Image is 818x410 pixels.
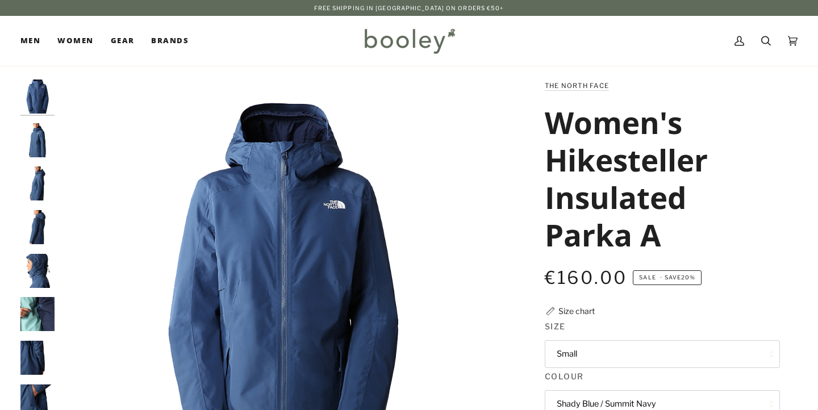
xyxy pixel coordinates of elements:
[558,305,595,317] div: Size chart
[20,297,55,331] img: The North Face Women's Hikesteller Insulated Parka Shady Blue / Summit Navy - Booley Galway
[639,274,656,281] span: Sale
[20,341,55,375] img: The North Face Women's Hikesteller Insulated Parka Shady Blue / Summit Navy - Booley Galway
[20,210,55,244] img: The North Face Women's Hikesteller Insulated Parka Shady Blue / Summit Navy - Booley Galway
[151,35,189,47] span: Brands
[20,123,55,157] img: The North Face Women's Hikesteller Insulated Parka Shady Blue / Summit Navy - Booley Galway
[111,35,135,47] span: Gear
[658,274,665,281] em: •
[360,24,459,57] img: Booley
[20,80,55,114] img: The North Face Women's Hikesteller Insulated Parka Shady Blue / Summit Navy - Booley Galway
[20,166,55,200] img: The North Face Women's Hikesteller Insulated Parka Shady Blue / Summit Navy - Booley Galway
[633,270,702,285] span: Save
[545,340,780,368] button: Small
[102,16,143,66] a: Gear
[20,16,49,66] a: Men
[545,267,628,288] span: €160.00
[20,254,55,288] img: The North Face Women's Hikesteller Insulated Parka Shady Blue / Summit Navy - Booley Galway
[681,274,695,281] span: 20%
[49,16,102,66] a: Women
[545,370,584,382] span: Colour
[314,3,504,12] p: Free Shipping in [GEOGRAPHIC_DATA] on Orders €50+
[143,16,197,66] a: Brands
[57,35,93,47] span: Women
[545,103,771,254] h1: Women's Hikesteller Insulated Parka A
[545,320,566,332] span: Size
[545,82,610,90] a: The North Face
[20,35,40,47] span: Men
